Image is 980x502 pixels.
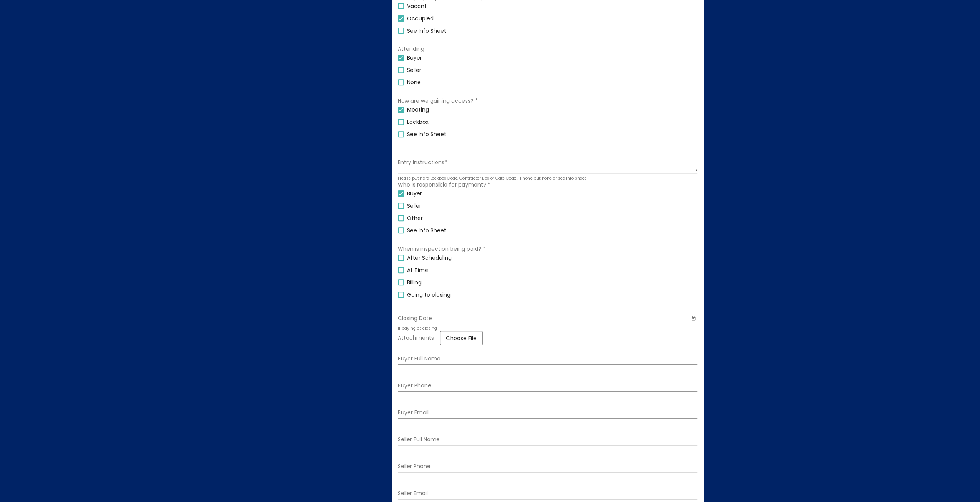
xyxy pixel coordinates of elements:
span: See Info Sheet [407,26,446,35]
mat-hint: If paying at closing [398,326,437,331]
span: Occupied [407,14,434,23]
span: Seller [407,65,421,75]
mat-hint: Please put here Lockbox Code, Contractor Box or Gate Code! If none put none or see info sheet [398,176,586,181]
span: See Info Sheet [407,226,446,235]
span: Billing [407,278,422,287]
span: Buyer [407,189,422,198]
input: Closing Date [398,315,689,322]
span: Choose File [446,334,477,342]
span: After Scheduling [407,253,452,262]
span: Vacant [407,2,427,11]
mat-label: When is inspection being paid? [398,245,491,253]
mat-label: Who is responsible for payment? [398,181,496,188]
span: Buyer [407,53,422,62]
mat-label: How are we gaining access? [398,97,484,105]
button: Choose Files for Upload [440,331,483,345]
span: At Time [407,265,428,275]
span: Lockbox [407,117,429,127]
mat-label: Attending [398,45,430,53]
span: Meeting [407,105,429,114]
span: None [407,78,421,87]
input: Seller Phone [398,464,697,470]
span: See Info Sheet [407,130,446,139]
mat-label: Attachments [398,334,440,342]
span: Going to closing [407,290,451,299]
input: Seller Full Name [398,437,697,443]
input: Buyer Email [398,410,697,416]
input: Buyer Phone [398,383,697,389]
input: Seller Email [398,490,697,497]
button: Open calendar [689,314,697,322]
span: Other [407,213,423,223]
span: Seller [407,201,421,210]
input: Buyer Full Name [398,356,697,362]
